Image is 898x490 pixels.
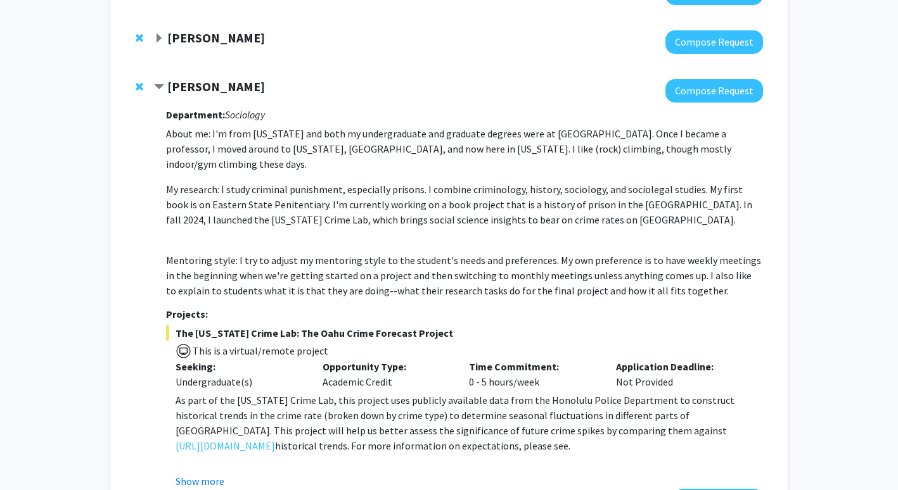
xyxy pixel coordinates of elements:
strong: Projects: [166,308,208,320]
p: Opportunity Type: [323,359,451,374]
button: Show more [176,474,224,489]
strong: [PERSON_NAME] [167,79,265,94]
span: The [US_STATE] Crime Lab: The Oahu Crime Forecast Project [166,325,762,341]
a: [URL][DOMAIN_NAME] [176,438,275,453]
div: Not Provided [606,359,754,389]
p: Application Deadline: [616,359,744,374]
span: Contract Ashley Rubin Bookmark [154,82,164,92]
button: Compose Request to Corrie Miller [665,30,763,54]
p: My research: I study criminal punishment, especially prisons. I combine criminology, history, soc... [166,182,762,227]
p: About me: I'm from [US_STATE] and both my undergraduate and graduate degrees were at [GEOGRAPHIC_... [166,126,762,172]
p: Time Commitment: [469,359,597,374]
strong: Department: [166,108,225,121]
span: As part of the [US_STATE] Crime Lab, this project uses publicly available data from the Honolulu ... [176,394,734,452]
div: Undergraduate(s) [176,374,304,389]
div: 0 - 5 hours/week [459,359,606,389]
i: Sociology [225,108,265,121]
div: Academic Credit [313,359,460,389]
strong: [PERSON_NAME] [167,30,265,46]
span: Expand Corrie Miller Bookmark [154,34,164,44]
span: This is a virtual/remote project [191,344,328,357]
p: Mentoring style: I try to adjust my mentoring style to the student's needs and preferences. My ow... [166,253,762,298]
p: Seeking: [176,359,304,374]
span: Remove Corrie Miller from bookmarks [136,33,143,43]
span: Remove Ashley Rubin from bookmarks [136,82,143,92]
p: . [176,393,762,453]
iframe: Chat [10,433,54,481]
button: Compose Request to Ashley Rubin [665,79,763,103]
